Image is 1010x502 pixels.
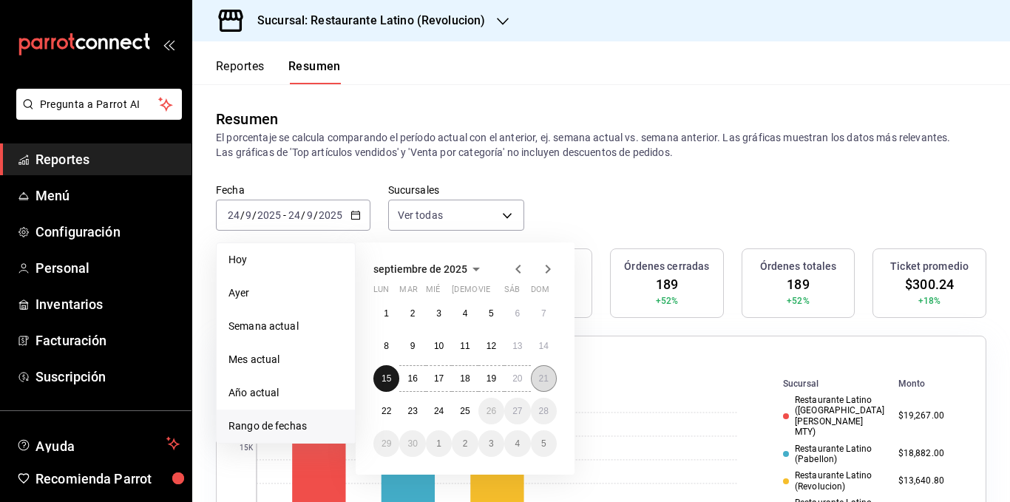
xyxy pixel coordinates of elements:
[216,185,370,195] label: Fecha
[35,258,180,278] span: Personal
[463,438,468,449] abbr: 2 de octubre de 2025
[487,341,496,351] abbr: 12 de septiembre de 2025
[228,385,343,401] span: Año actual
[228,352,343,367] span: Mes actual
[760,259,837,274] h3: Órdenes totales
[216,130,986,160] p: El porcentaje se calcula comparando el período actual con el anterior, ej. semana actual vs. sema...
[35,294,180,314] span: Inventarios
[489,438,494,449] abbr: 3 de octubre de 2025
[489,308,494,319] abbr: 5 de septiembre de 2025
[452,285,539,300] abbr: jueves
[787,274,809,294] span: 189
[399,365,425,392] button: 16 de septiembre de 2025
[892,376,968,392] th: Monto
[318,209,343,221] input: ----
[656,274,678,294] span: 189
[16,89,182,120] button: Pregunta a Parrot AI
[373,260,485,278] button: septiembre de 2025
[512,373,522,384] abbr: 20 de septiembre de 2025
[35,330,180,350] span: Facturación
[426,300,452,327] button: 3 de septiembre de 2025
[399,398,425,424] button: 23 de septiembre de 2025
[787,294,810,308] span: +52%
[624,259,709,274] h3: Órdenes cerradas
[512,341,522,351] abbr: 13 de septiembre de 2025
[478,365,504,392] button: 19 de septiembre de 2025
[783,395,887,438] div: Restaurante Latino ([GEOGRAPHIC_DATA][PERSON_NAME] MTY)
[460,406,470,416] abbr: 25 de septiembre de 2025
[410,308,416,319] abbr: 2 de septiembre de 2025
[35,186,180,206] span: Menú
[227,209,240,221] input: --
[478,300,504,327] button: 5 de septiembre de 2025
[373,430,399,457] button: 29 de septiembre de 2025
[452,300,478,327] button: 4 de septiembre de 2025
[301,209,305,221] span: /
[216,59,265,84] button: Reportes
[478,430,504,457] button: 3 de octubre de 2025
[373,285,389,300] abbr: lunes
[531,333,557,359] button: 14 de septiembre de 2025
[460,373,470,384] abbr: 18 de septiembre de 2025
[890,259,969,274] h3: Ticket promedio
[452,333,478,359] button: 11 de septiembre de 2025
[163,38,174,50] button: open_drawer_menu
[240,444,254,452] text: 15K
[504,333,530,359] button: 13 de septiembre de 2025
[306,209,313,221] input: --
[410,341,416,351] abbr: 9 de septiembre de 2025
[504,365,530,392] button: 20 de septiembre de 2025
[35,469,180,489] span: Recomienda Parrot
[434,406,444,416] abbr: 24 de septiembre de 2025
[228,418,343,434] span: Rango de fechas
[539,341,549,351] abbr: 14 de septiembre de 2025
[460,341,470,351] abbr: 11 de septiembre de 2025
[531,365,557,392] button: 21 de septiembre de 2025
[388,185,524,195] label: Sucursales
[399,333,425,359] button: 9 de septiembre de 2025
[452,398,478,424] button: 25 de septiembre de 2025
[288,209,301,221] input: --
[487,373,496,384] abbr: 19 de septiembre de 2025
[504,398,530,424] button: 27 de septiembre de 2025
[373,333,399,359] button: 8 de septiembre de 2025
[426,398,452,424] button: 24 de septiembre de 2025
[426,285,440,300] abbr: miércoles
[313,209,318,221] span: /
[257,209,282,221] input: ----
[245,209,252,221] input: --
[373,263,467,275] span: septiembre de 2025
[399,285,417,300] abbr: martes
[531,285,549,300] abbr: domingo
[478,333,504,359] button: 12 de septiembre de 2025
[399,430,425,457] button: 30 de septiembre de 2025
[35,367,180,387] span: Suscripción
[452,430,478,457] button: 2 de octubre de 2025
[892,441,968,468] td: $18,882.00
[905,274,954,294] span: $300.24
[515,308,520,319] abbr: 6 de septiembre de 2025
[512,406,522,416] abbr: 27 de septiembre de 2025
[373,398,399,424] button: 22 de septiembre de 2025
[426,333,452,359] button: 10 de septiembre de 2025
[382,373,391,384] abbr: 15 de septiembre de 2025
[892,467,968,495] td: $13,640.80
[504,300,530,327] button: 6 de septiembre de 2025
[531,398,557,424] button: 28 de septiembre de 2025
[382,406,391,416] abbr: 22 de septiembre de 2025
[40,97,159,112] span: Pregunta a Parrot AI
[373,365,399,392] button: 15 de septiembre de 2025
[384,341,389,351] abbr: 8 de septiembre de 2025
[478,398,504,424] button: 26 de septiembre de 2025
[426,365,452,392] button: 17 de septiembre de 2025
[216,108,278,130] div: Resumen
[228,252,343,268] span: Hoy
[216,59,341,84] div: navigation tabs
[35,149,180,169] span: Reportes
[434,373,444,384] abbr: 17 de septiembre de 2025
[759,376,892,392] th: Sucursal
[228,319,343,334] span: Semana actual
[436,438,441,449] abbr: 1 de octubre de 2025
[399,300,425,327] button: 2 de septiembre de 2025
[487,406,496,416] abbr: 26 de septiembre de 2025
